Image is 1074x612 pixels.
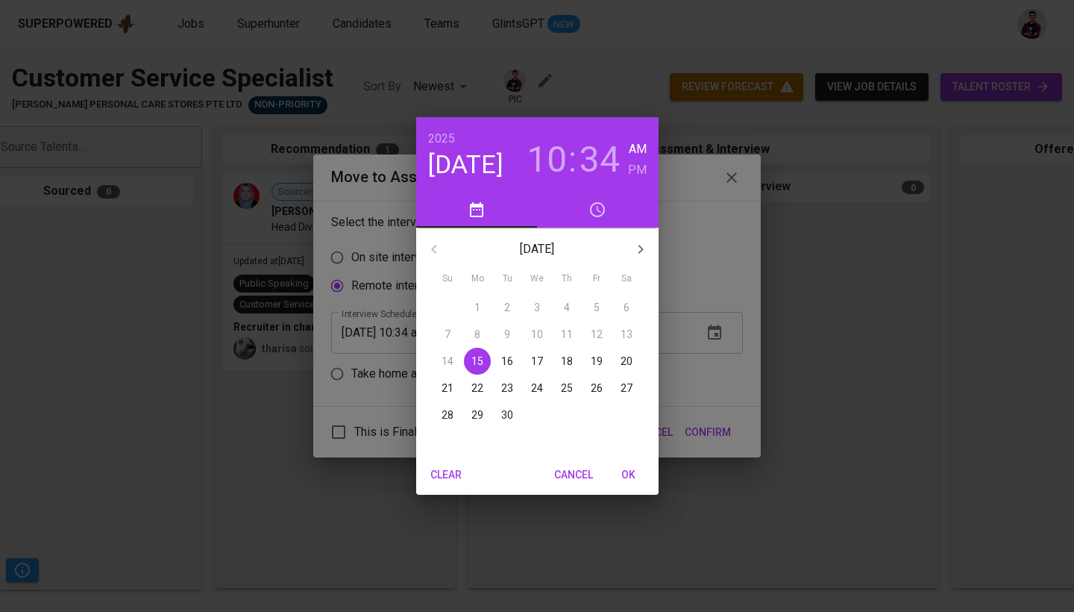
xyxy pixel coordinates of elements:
span: Su [434,272,461,287]
p: 23 [501,381,513,396]
button: 15 [464,348,491,375]
button: 10 [527,139,567,181]
button: 29 [464,402,491,428]
p: 25 [561,381,573,396]
span: Fr [583,272,610,287]
button: 34 [580,139,620,181]
p: [DATE] [452,240,623,258]
button: 21 [434,375,461,402]
button: 22 [464,375,491,402]
button: 24 [524,375,550,402]
button: 23 [494,375,521,402]
p: 21 [442,381,453,396]
button: 20 [613,348,640,375]
p: 17 [531,354,543,369]
span: OK [611,466,647,484]
p: 29 [471,408,483,422]
button: 19 [583,348,610,375]
span: Cancel [554,466,593,484]
p: 16 [501,354,513,369]
button: 26 [583,375,610,402]
button: [DATE] [428,149,503,181]
button: 30 [494,402,521,428]
span: Th [553,272,580,287]
button: 2025 [428,128,455,149]
p: 15 [471,354,483,369]
p: 27 [621,381,632,396]
span: Mo [464,272,491,287]
button: 17 [524,348,550,375]
span: We [524,272,550,287]
h3: : [568,139,577,181]
span: Clear [428,466,464,484]
p: 30 [501,408,513,422]
p: 19 [591,354,603,369]
p: 24 [531,381,543,396]
span: Sa [613,272,640,287]
p: 28 [442,408,453,422]
button: PM [628,160,647,181]
button: 28 [434,402,461,428]
button: 18 [553,348,580,375]
button: 27 [613,375,640,402]
span: Tu [494,272,521,287]
button: OK [605,461,653,489]
button: Cancel [548,461,599,489]
button: AM [628,139,647,160]
p: 18 [561,354,573,369]
h6: AM [629,139,647,160]
p: 22 [471,381,483,396]
button: 25 [553,375,580,402]
button: 16 [494,348,521,375]
button: Clear [422,461,470,489]
p: 26 [591,381,603,396]
p: 20 [621,354,632,369]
